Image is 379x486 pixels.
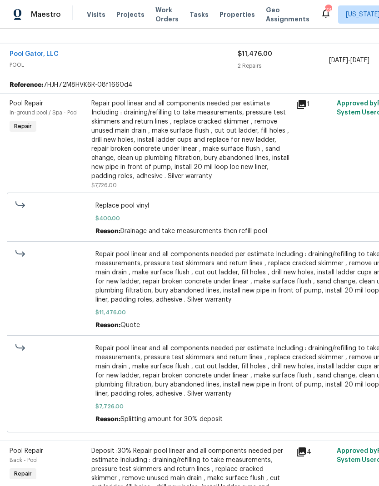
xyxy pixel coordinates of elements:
span: [DATE] [350,57,369,64]
span: $11,476.00 [238,51,272,57]
span: Visits [87,10,105,19]
span: Projects [116,10,145,19]
span: Quote [120,322,140,328]
span: Drainage and take measurements then refill pool [120,228,267,234]
span: Work Orders [155,5,179,24]
div: Repair pool linear and all components needed per estimate Including : draining/refilling to take ... [91,99,290,181]
span: Pool Repair [10,100,43,107]
span: POOL [10,60,238,69]
div: 2 Repairs [238,61,329,70]
span: - [329,56,369,65]
span: Splitting amount for 30% deposit [120,416,223,422]
span: Tasks [189,11,209,18]
span: Pool Repair [10,448,43,454]
span: [DATE] [329,57,348,64]
div: 1 [296,99,331,110]
div: 23 [325,5,331,15]
a: Pool Gator, LLC [10,51,59,57]
span: Reason: [95,416,120,422]
span: Reason: [95,228,120,234]
span: Back - Pool [10,457,38,463]
span: Geo Assignments [266,5,309,24]
div: 4 [296,446,331,457]
span: In-ground pool / Spa - Pool [10,110,78,115]
span: Repair [10,122,35,131]
span: Properties [219,10,255,19]
span: Maestro [31,10,61,19]
span: Reason: [95,322,120,328]
span: $7,726.00 [91,183,117,188]
span: Repair [10,469,35,478]
b: Reference: [10,80,43,89]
